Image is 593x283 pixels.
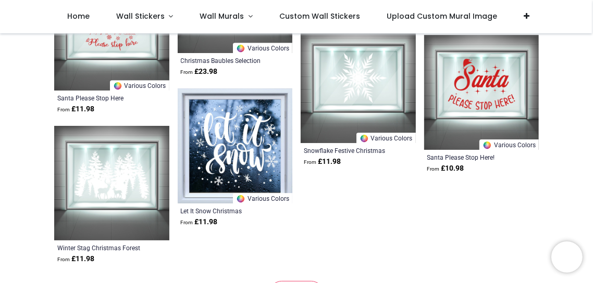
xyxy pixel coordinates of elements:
[181,67,218,77] strong: £ 23.98
[57,107,70,112] span: From
[57,94,144,102] a: Santa Please Stop Here Christmas Window Sticker
[483,140,492,150] img: Color Wheel
[304,159,316,165] span: From
[200,11,244,21] span: Wall Murals
[304,146,391,155] a: Snowflake Festive Christmas Window Sticker
[279,11,360,21] span: Custom Wall Stickers
[57,104,94,114] strong: £ 11.98
[181,217,218,227] strong: £ 11.98
[181,207,268,215] a: Let It Snow Christmas Snowflake Quote Window Sticker
[57,256,70,262] span: From
[67,11,90,21] span: Home
[356,133,416,143] a: Various Colors
[427,166,440,172] span: From
[236,44,245,53] img: Color Wheel
[304,157,341,167] strong: £ 11.98
[181,69,193,75] span: From
[387,11,497,21] span: Upload Custom Mural Image
[479,139,539,150] a: Various Colors
[113,81,122,91] img: Color Wheel
[181,56,268,65] a: Christmas Baubles Selection Window Sticker
[551,241,583,273] iframe: Brevo live chat
[116,11,165,21] span: Wall Stickers
[233,43,292,53] a: Various Colors
[57,243,144,252] a: Winter Stag Christmas Forest Scene Frosted Window Sticker
[178,88,293,203] img: Let It Snow Christmas Snowflake Quote Window Sticker
[360,134,369,143] img: Color Wheel
[181,220,193,225] span: From
[57,254,94,264] strong: £ 11.98
[54,126,169,241] img: Winter Stag Christmas Forest Scene Frosted Window Sticker
[301,29,416,144] img: Snowflake Festive Christmas Window Sticker
[427,163,464,174] strong: £ 10.98
[424,35,539,150] img: Santa Please Stop Here! Christmas Kids Window Sticker
[427,153,514,161] a: Santa Please Stop Here! Christmas Kids Window Sticker
[233,193,292,203] a: Various Colors
[236,194,245,203] img: Color Wheel
[110,80,169,91] a: Various Colors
